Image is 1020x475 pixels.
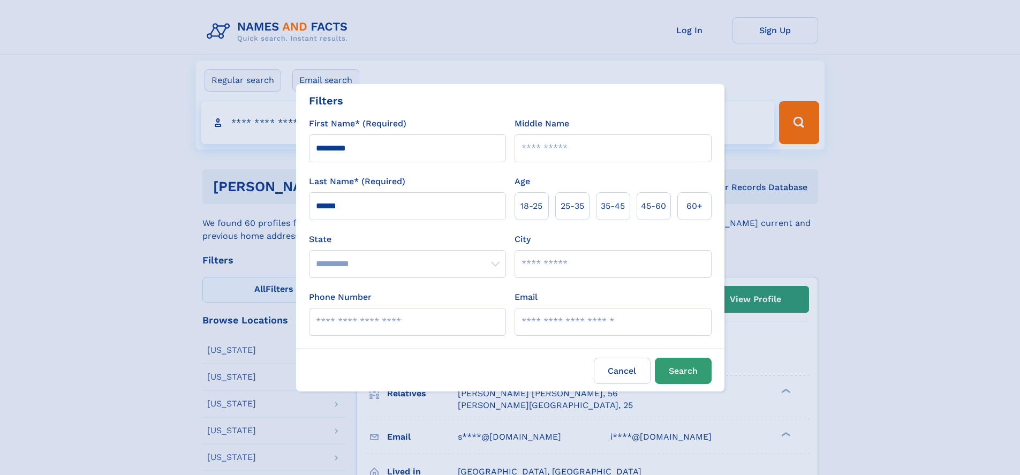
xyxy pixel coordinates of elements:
[515,117,569,130] label: Middle Name
[515,291,538,304] label: Email
[515,175,530,188] label: Age
[686,200,702,213] span: 60+
[309,291,372,304] label: Phone Number
[601,200,625,213] span: 35‑45
[309,93,343,109] div: Filters
[561,200,584,213] span: 25‑35
[594,358,651,384] label: Cancel
[515,233,531,246] label: City
[520,200,542,213] span: 18‑25
[309,175,405,188] label: Last Name* (Required)
[655,358,712,384] button: Search
[309,233,506,246] label: State
[309,117,406,130] label: First Name* (Required)
[641,200,666,213] span: 45‑60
